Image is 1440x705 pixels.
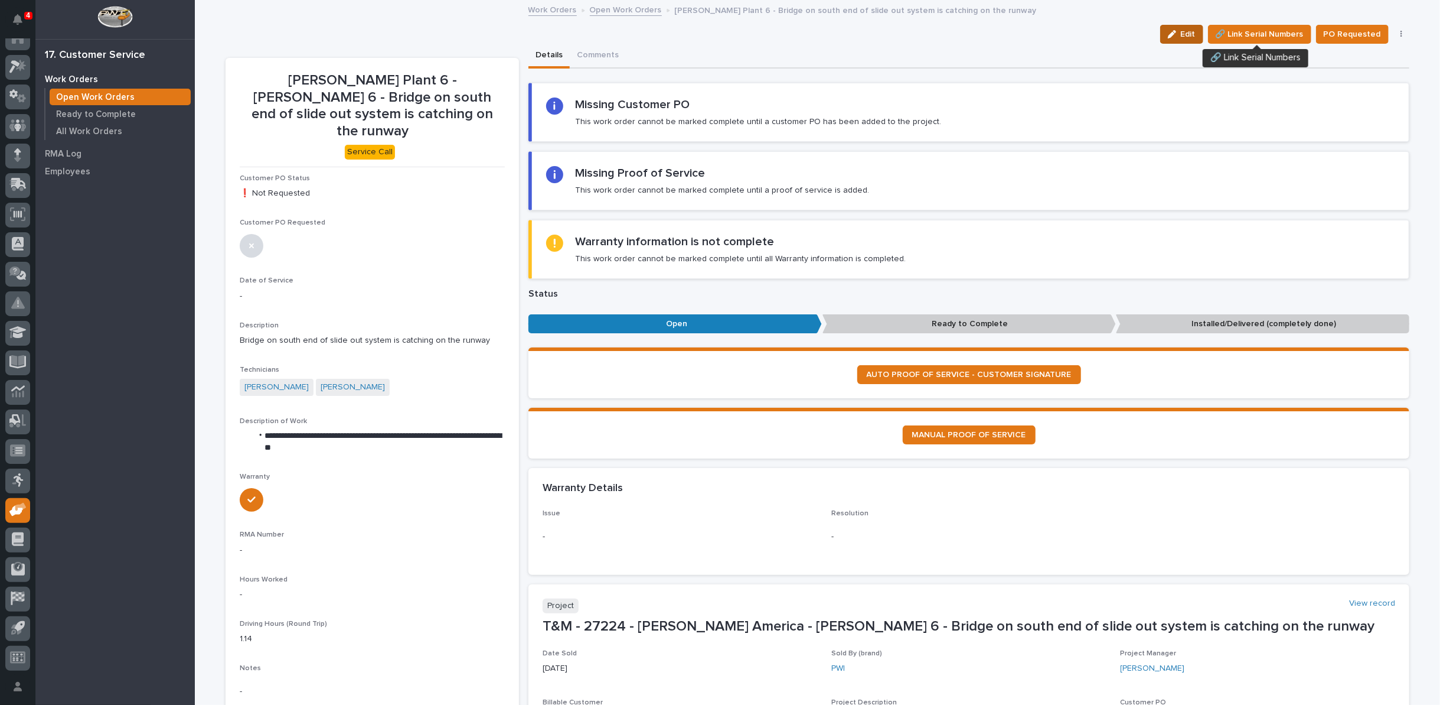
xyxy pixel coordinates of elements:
button: PO Requested [1316,25,1389,44]
span: Technicians [240,366,279,373]
span: Customer PO Requested [240,219,325,226]
h2: Missing Proof of Service [575,166,705,180]
a: Open Work Orders [45,89,195,105]
p: - [831,531,1106,543]
span: RMA Number [240,531,284,538]
span: Description of Work [240,418,307,425]
p: - [240,685,505,698]
span: Hours Worked [240,576,288,583]
a: Work Orders [528,2,577,16]
span: Sold By (brand) [831,650,882,657]
span: Warranty [240,473,270,480]
span: Project Manager [1121,650,1177,657]
p: - [240,290,505,303]
p: - [240,589,505,601]
a: Work Orders [35,70,195,88]
span: Driving Hours (Round Trip) [240,620,327,628]
span: Date Sold [543,650,577,657]
button: Comments [570,44,626,69]
a: Open Work Orders [590,2,662,16]
p: Work Orders [45,74,98,85]
p: [PERSON_NAME] Plant 6 - [PERSON_NAME] 6 - Bridge on south end of slide out system is catching on ... [240,72,505,140]
a: [PERSON_NAME] [1121,662,1185,675]
span: MANUAL PROOF OF SERVICE [912,431,1026,439]
p: This work order cannot be marked complete until all Warranty information is completed. [575,254,906,264]
div: Service Call [345,145,395,160]
a: Employees [35,163,195,180]
p: ❗ Not Requested [240,187,505,200]
a: RMA Log [35,145,195,163]
button: Details [528,44,570,69]
p: 1.14 [240,633,505,645]
a: Ready to Complete [45,106,195,122]
p: Project [543,599,579,613]
button: Notifications [5,7,30,32]
p: Installed/Delivered (completely done) [1116,314,1409,334]
span: Resolution [831,510,868,517]
span: Issue [543,510,560,517]
span: AUTO PROOF OF SERVICE - CUSTOMER SIGNATURE [867,371,1072,379]
button: Edit [1160,25,1203,44]
p: Open Work Orders [56,92,135,103]
span: 🔗 Link Serial Numbers [1216,27,1304,41]
span: Edit [1181,29,1196,40]
button: 🔗 Link Serial Numbers [1208,25,1311,44]
p: RMA Log [45,149,81,160]
div: 17. Customer Service [45,49,145,62]
div: Notifications4 [15,14,30,33]
p: - [240,544,505,557]
p: All Work Orders [56,126,122,137]
p: 4 [26,11,30,20]
a: PWI [831,662,845,675]
span: Date of Service [240,277,293,284]
p: Employees [45,167,90,177]
p: Status [528,288,1409,300]
h2: Missing Customer PO [575,98,690,112]
p: Ready to Complete [56,109,136,120]
img: Workspace Logo [97,6,132,28]
span: PO Requested [1324,27,1381,41]
h2: Warranty information is not complete [575,235,774,249]
a: [PERSON_NAME] [321,381,385,394]
span: Customer PO Status [240,175,310,182]
p: Open [528,314,822,334]
span: Notes [240,665,261,672]
p: This work order cannot be marked complete until a proof of service is added. [575,185,869,196]
p: This work order cannot be marked complete until a customer PO has been added to the project. [575,116,941,127]
a: AUTO PROOF OF SERVICE - CUSTOMER SIGNATURE [857,365,1081,384]
a: View record [1349,599,1395,609]
p: Ready to Complete [822,314,1116,334]
p: [DATE] [543,662,817,675]
a: All Work Orders [45,123,195,139]
p: T&M - 27224 - [PERSON_NAME] America - [PERSON_NAME] 6 - Bridge on south end of slide out system i... [543,618,1395,635]
a: MANUAL PROOF OF SERVICE [903,425,1036,444]
p: [PERSON_NAME] Plant 6 - Bridge on south end of slide out system is catching on the runway [675,3,1037,16]
span: Description [240,322,279,329]
p: - [543,531,817,543]
a: [PERSON_NAME] [244,381,309,394]
h2: Warranty Details [543,482,623,495]
p: Bridge on south end of slide out system is catching on the runway [240,334,505,347]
